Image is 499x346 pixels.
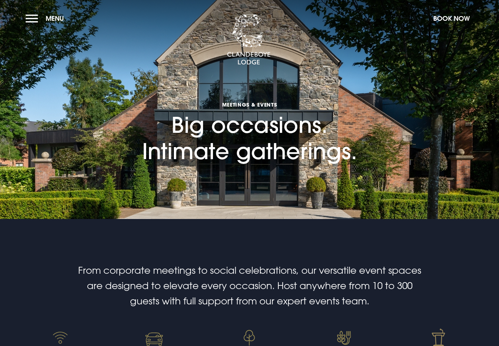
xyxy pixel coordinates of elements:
button: Book Now [430,11,473,26]
h1: Big occasions. Intimate gatherings. [142,58,357,164]
span: From corporate meetings to social celebrations, our versatile event spaces are designed to elevat... [78,265,421,307]
span: Menu [46,14,64,23]
img: Clandeboye Lodge [227,14,271,65]
span: Meetings & Events [142,101,357,108]
button: Menu [26,11,68,26]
